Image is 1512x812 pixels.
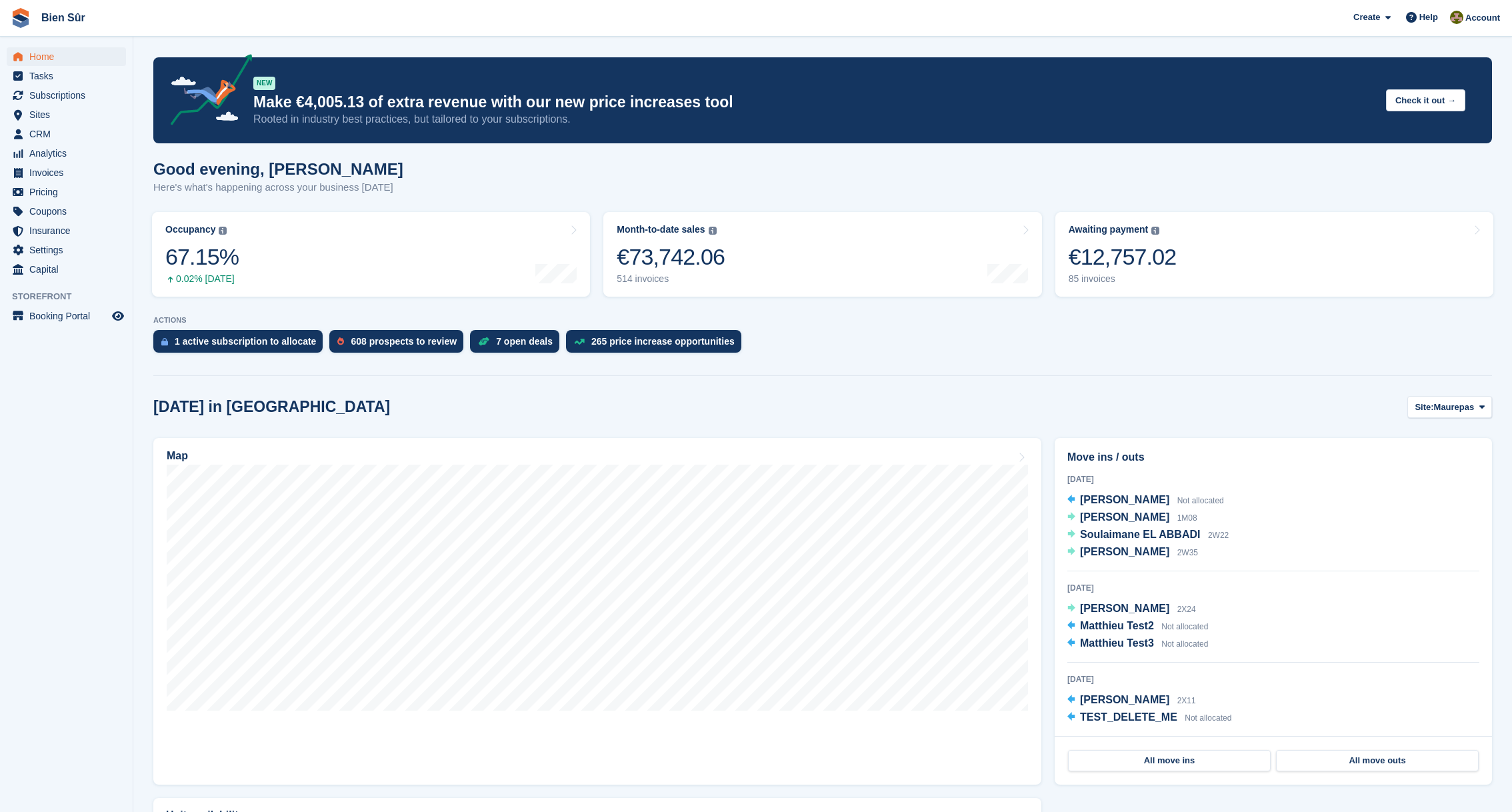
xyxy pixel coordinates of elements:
p: ACTIONS [153,316,1492,325]
span: Tasks [29,67,109,85]
span: Not allocated [1161,639,1208,649]
img: icon-info-grey-7440780725fd019a000dd9b08b2336e03edf1995a4989e88bcd33f0948082b44.svg [709,227,717,235]
span: Pricing [29,183,109,201]
a: All move ins [1068,750,1271,771]
a: menu [7,144,126,163]
span: 2W22 [1208,531,1229,540]
img: icon-info-grey-7440780725fd019a000dd9b08b2336e03edf1995a4989e88bcd33f0948082b44.svg [1151,227,1159,235]
p: Make €4,005.13 of extra revenue with our new price increases tool [253,93,1375,112]
h2: [DATE] in [GEOGRAPHIC_DATA] [153,398,390,416]
span: Capital [29,260,109,279]
a: [PERSON_NAME] 1M08 [1067,509,1197,527]
span: 2X11 [1177,696,1196,705]
img: price_increase_opportunities-93ffe204e8149a01c8c9dc8f82e8f89637d9d84a8eef4429ea346261dce0b2c0.svg [574,339,585,345]
a: menu [7,183,126,201]
a: Occupancy 67.15% 0.02% [DATE] [152,212,590,297]
div: [DATE] [1067,673,1479,685]
span: 2X24 [1177,605,1196,614]
a: Map [153,438,1041,785]
a: All move outs [1276,750,1479,771]
span: Not allocated [1177,496,1224,505]
a: Preview store [110,308,126,324]
a: [PERSON_NAME] Not allocated [1067,492,1224,509]
span: Analytics [29,144,109,163]
span: Invoices [29,163,109,182]
span: Not allocated [1161,622,1208,631]
button: Check it out → [1386,89,1465,111]
a: [PERSON_NAME] 2X11 [1067,692,1196,709]
span: Matthieu Test3 [1080,637,1154,649]
img: Matthieu Burnand [1450,11,1463,24]
img: deal-1b604bf984904fb50ccaf53a9ad4b4a5d6e5aea283cecdc64d6e3604feb123c2.svg [478,337,489,346]
a: Bien Sûr [36,7,91,29]
span: [PERSON_NAME] [1080,511,1169,523]
img: prospect-51fa495bee0391a8d652442698ab0144808aea92771e9ea1ae160a38d050c398.svg [337,337,344,345]
span: Site: [1415,401,1433,414]
img: icon-info-grey-7440780725fd019a000dd9b08b2336e03edf1995a4989e88bcd33f0948082b44.svg [219,227,227,235]
a: menu [7,241,126,259]
div: €73,742.06 [617,243,725,271]
a: menu [7,307,126,325]
h2: Move ins / outs [1067,449,1479,465]
a: menu [7,163,126,182]
div: 7 open deals [496,336,553,347]
a: menu [7,221,126,240]
a: Soulaimane EL ABBADI 2W22 [1067,527,1229,544]
p: Here's what's happening across your business [DATE] [153,180,403,195]
div: [DATE] [1067,582,1479,594]
span: Soulaimane EL ABBADI [1080,529,1200,540]
span: Create [1353,11,1380,24]
span: Maurepas [1434,401,1475,414]
span: Account [1465,11,1500,25]
span: Coupons [29,202,109,221]
span: Booking Portal [29,307,109,325]
a: [PERSON_NAME] 2W35 [1067,544,1198,561]
span: Insurance [29,221,109,240]
a: 7 open deals [470,330,566,359]
span: TEST_DELETE_ME [1080,711,1177,723]
a: menu [7,67,126,85]
span: Settings [29,241,109,259]
img: price-adjustments-announcement-icon-8257ccfd72463d97f412b2fc003d46551f7dbcb40ab6d574587a9cd5c0d94... [159,54,253,130]
h1: Good evening, [PERSON_NAME] [153,160,403,178]
span: [PERSON_NAME] [1080,546,1169,557]
div: 67.15% [165,243,239,271]
span: CRM [29,125,109,143]
span: 1M08 [1177,513,1197,523]
span: Matthieu Test2 [1080,620,1154,631]
button: Site: Maurepas [1407,396,1492,418]
span: [PERSON_NAME] [1080,694,1169,705]
a: TEST_DELETE_ME Not allocated [1067,709,1231,727]
div: 608 prospects to review [351,336,457,347]
div: Occupancy [165,224,215,235]
span: Storefront [12,290,133,303]
span: [PERSON_NAME] [1080,494,1169,505]
a: menu [7,125,126,143]
a: menu [7,105,126,124]
div: 265 price increase opportunities [591,336,735,347]
a: Matthieu Test2 Not allocated [1067,618,1208,635]
a: menu [7,202,126,221]
a: 265 price increase opportunities [566,330,748,359]
div: €12,757.02 [1069,243,1177,271]
div: 85 invoices [1069,273,1177,285]
a: Month-to-date sales €73,742.06 514 invoices [603,212,1041,297]
span: Home [29,47,109,66]
a: menu [7,260,126,279]
span: [PERSON_NAME] [1080,603,1169,614]
div: Month-to-date sales [617,224,705,235]
a: Awaiting payment €12,757.02 85 invoices [1055,212,1493,297]
img: active_subscription_to_allocate_icon-d502201f5373d7db506a760aba3b589e785aa758c864c3986d89f69b8ff3... [161,337,168,346]
span: Sites [29,105,109,124]
a: [PERSON_NAME] 2X24 [1067,601,1196,618]
img: stora-icon-8386f47178a22dfd0bd8f6a31ec36ba5ce8667c1dd55bd0f319d3a0aa187defe.svg [11,8,31,28]
a: menu [7,47,126,66]
span: Help [1419,11,1438,24]
div: 1 active subscription to allocate [175,336,316,347]
a: 1 active subscription to allocate [153,330,329,359]
div: NEW [253,77,275,90]
span: 2W35 [1177,548,1198,557]
a: Matthieu Test3 Not allocated [1067,635,1208,653]
div: 514 invoices [617,273,725,285]
div: Awaiting payment [1069,224,1149,235]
